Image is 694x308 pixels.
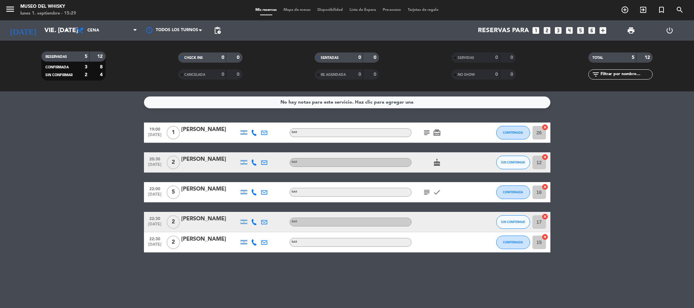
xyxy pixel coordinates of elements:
span: BAR [292,220,297,223]
span: [DATE] [146,222,163,230]
i: looks_6 [587,26,596,35]
div: [PERSON_NAME] [181,235,239,244]
i: cancel [542,234,548,240]
strong: 12 [645,55,651,60]
span: BAR [292,241,297,243]
strong: 0 [495,55,498,60]
div: [PERSON_NAME] [181,185,239,194]
span: print [627,26,635,35]
i: card_giftcard [433,129,441,137]
span: SIN CONFIRMAR [501,220,525,224]
span: [DATE] [146,133,163,140]
i: cancel [542,213,548,220]
span: CONFIRMADA [45,66,69,69]
span: Pre-acceso [379,8,404,12]
span: BAR [292,131,297,134]
i: cancel [542,183,548,190]
span: pending_actions [213,26,222,35]
div: No hay notas para este servicio. Haz clic para agregar una [280,98,414,106]
span: BAR [292,161,297,163]
strong: 0 [374,55,378,60]
button: menu [5,4,15,17]
button: CONFIRMADA [496,126,530,139]
strong: 4 [100,72,104,77]
i: looks_one [531,26,540,35]
strong: 0 [358,72,361,77]
i: power_settings_new [666,26,674,35]
span: [DATE] [146,162,163,170]
i: check [433,188,441,196]
strong: 12 [97,54,104,59]
span: RESERVADAS [45,55,67,59]
span: 22:30 [146,235,163,242]
button: CONFIRMADA [496,236,530,249]
button: SIN CONFIRMAR [496,215,530,229]
span: Disponibilidad [314,8,346,12]
div: LOG OUT [650,20,689,41]
button: SIN CONFIRMAR [496,156,530,169]
span: Lista de Espera [346,8,379,12]
i: looks_4 [565,26,574,35]
div: [PERSON_NAME] [181,125,239,134]
i: looks_5 [576,26,585,35]
i: menu [5,4,15,14]
span: 22:00 [146,184,163,192]
span: SENTADAS [321,56,339,60]
strong: 0 [222,55,224,60]
i: looks_3 [554,26,563,35]
div: lunes 1. septiembre - 15:29 [20,10,76,17]
i: cancel [542,124,548,131]
span: Mis reservas [252,8,280,12]
strong: 0 [237,55,241,60]
span: TOTAL [592,56,603,60]
i: cancel [542,154,548,160]
i: arrow_drop_down [63,26,71,35]
strong: 0 [237,72,241,77]
i: add_circle_outline [621,6,629,14]
span: BAR [292,191,297,193]
span: CONFIRMADA [503,131,523,134]
strong: 0 [222,72,224,77]
i: subject [423,188,431,196]
span: RE AGENDADA [321,73,346,76]
strong: 0 [495,72,498,77]
span: CANCELADA [184,73,205,76]
i: add_box [598,26,607,35]
i: filter_list [592,70,600,79]
i: looks_two [543,26,551,35]
span: SIN CONFIRMAR [501,160,525,164]
span: CONFIRMADA [503,190,523,194]
span: CHECK INS [184,56,203,60]
button: CONFIRMADA [496,185,530,199]
i: cake [433,158,441,167]
span: CONFIRMADA [503,240,523,244]
strong: 2 [85,72,87,77]
strong: 5 [632,55,634,60]
span: 5 [167,185,180,199]
strong: 0 [358,55,361,60]
strong: 8 [100,65,104,69]
span: 22:30 [146,214,163,222]
strong: 3 [85,65,87,69]
span: NO SHOW [458,73,475,76]
span: 2 [167,215,180,229]
span: [DATE] [146,192,163,200]
i: subject [423,129,431,137]
div: MUSEO DEL WHISKY [20,3,76,10]
span: 19:00 [146,125,163,133]
i: exit_to_app [639,6,647,14]
span: Tarjetas de regalo [404,8,442,12]
span: 2 [167,156,180,169]
span: Mapa de mesas [280,8,314,12]
strong: 5 [85,54,87,59]
i: turned_in_not [657,6,666,14]
input: Filtrar por nombre... [600,71,652,78]
strong: 0 [510,72,514,77]
div: [PERSON_NAME] [181,155,239,164]
span: [DATE] [146,242,163,250]
span: Reservas para [478,27,529,34]
span: 2 [167,236,180,249]
span: 20:30 [146,155,163,162]
span: SERVIDAS [458,56,474,60]
i: search [676,6,684,14]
